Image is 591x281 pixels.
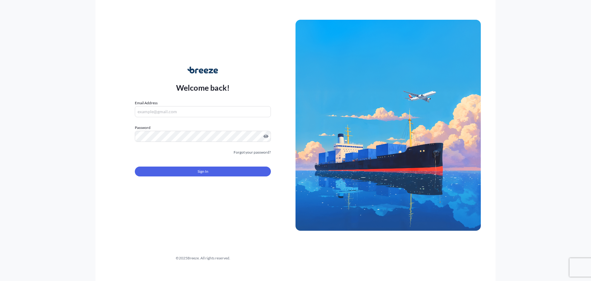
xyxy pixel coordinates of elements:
label: Password [135,125,271,131]
button: Show password [263,134,268,139]
input: example@gmail.com [135,106,271,117]
div: © 2025 Breeze. All rights reserved. [110,255,295,261]
a: Forgot your password? [234,149,271,155]
img: Ship illustration [295,20,481,231]
p: Welcome back! [176,83,230,93]
button: Sign In [135,167,271,176]
label: Email Address [135,100,158,106]
span: Sign In [198,168,208,175]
